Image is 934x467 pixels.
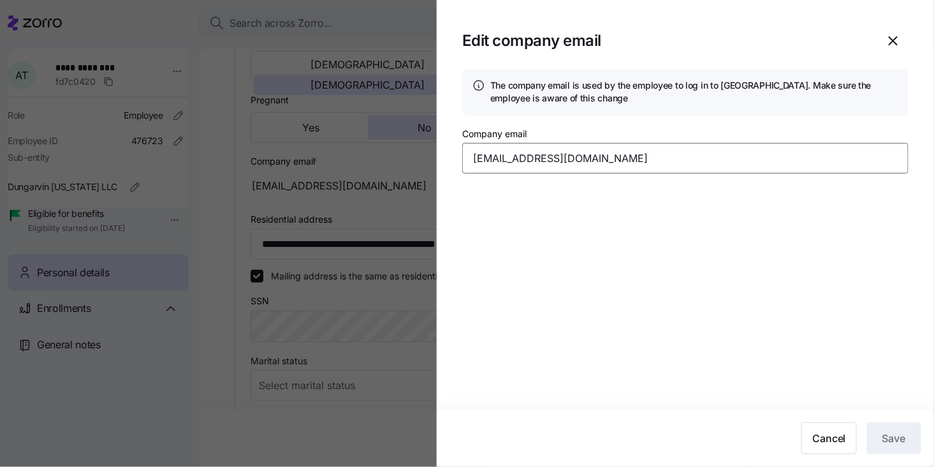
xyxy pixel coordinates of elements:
[812,431,846,446] span: Cancel
[867,422,921,454] button: Save
[490,79,898,105] h4: The company email is used by the employee to log in to [GEOGRAPHIC_DATA]. Make sure the employee ...
[462,31,868,50] h1: Edit company email
[801,422,857,454] button: Cancel
[462,127,527,141] label: Company email
[882,431,906,446] span: Save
